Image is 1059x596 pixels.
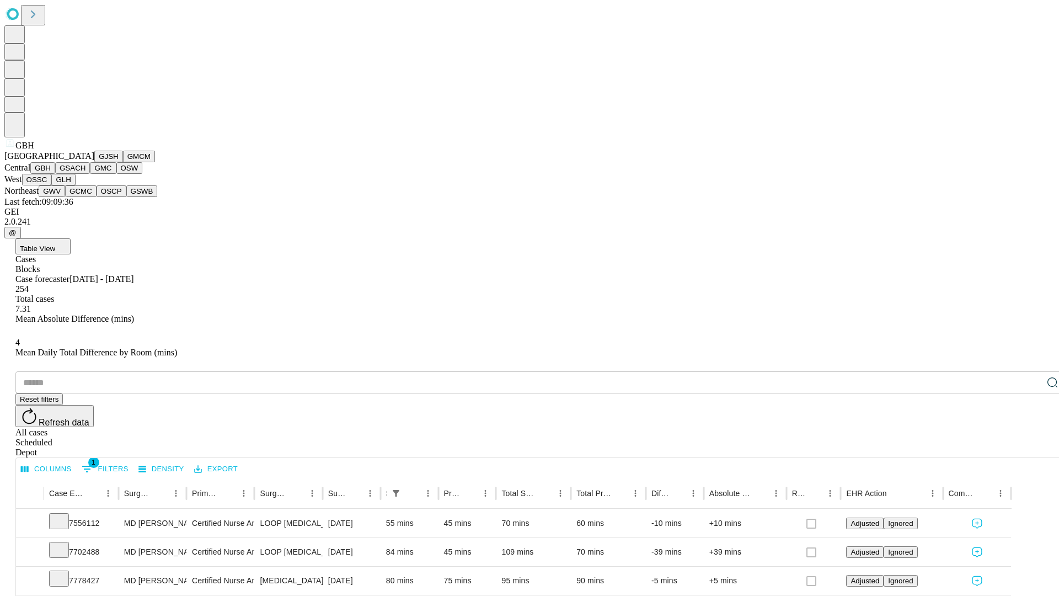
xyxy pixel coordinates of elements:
[39,418,89,427] span: Refresh data
[192,489,220,498] div: Primary Service
[69,274,133,284] span: [DATE] - [DATE]
[925,486,940,501] button: Menu
[576,489,611,498] div: Total Predicted Duration
[709,538,781,566] div: +39 mins
[576,538,640,566] div: 70 mins
[94,151,123,162] button: GJSH
[126,185,158,197] button: GSWB
[15,238,71,254] button: Table View
[15,405,94,427] button: Refresh data
[888,548,913,556] span: Ignored
[100,486,116,501] button: Menu
[260,509,317,538] div: LOOP [MEDICAL_DATA] EXCISION PROCEDURE
[851,548,879,556] span: Adjusted
[15,274,69,284] span: Case forecaster
[9,228,17,237] span: @
[260,567,317,595] div: [MEDICAL_DATA] [MEDICAL_DATA] AND OR [MEDICAL_DATA]
[977,486,993,501] button: Sort
[444,489,462,498] div: Predicted In Room Duration
[362,486,378,501] button: Menu
[553,486,568,501] button: Menu
[192,538,249,566] div: Certified Nurse Anesthetist
[388,486,404,501] button: Show filters
[289,486,304,501] button: Sort
[846,575,884,587] button: Adjusted
[15,304,31,313] span: 7.31
[79,460,131,478] button: Show filters
[576,509,640,538] div: 60 mins
[236,486,252,501] button: Menu
[20,395,58,403] span: Reset filters
[22,572,38,591] button: Expand
[822,486,838,501] button: Menu
[88,457,99,468] span: 1
[651,489,669,498] div: Difference
[686,486,701,501] button: Menu
[576,567,640,595] div: 90 mins
[993,486,1008,501] button: Menu
[260,489,287,498] div: Surgery Name
[462,486,478,501] button: Sort
[123,151,155,162] button: GMCM
[15,338,20,347] span: 4
[420,486,436,501] button: Menu
[884,546,917,558] button: Ignored
[709,489,752,498] div: Absolute Difference
[15,141,34,150] span: GBH
[347,486,362,501] button: Sort
[328,489,346,498] div: Surgery Date
[22,543,38,562] button: Expand
[328,509,375,538] div: [DATE]
[709,509,781,538] div: +10 mins
[651,509,698,538] div: -10 mins
[949,489,976,498] div: Comments
[221,486,236,501] button: Sort
[388,486,404,501] div: 1 active filter
[884,518,917,529] button: Ignored
[124,567,181,595] div: MD [PERSON_NAME]
[792,489,806,498] div: Resolved in EHR
[628,486,643,501] button: Menu
[304,486,320,501] button: Menu
[888,519,913,528] span: Ignored
[65,185,97,197] button: GCMC
[846,489,886,498] div: EHR Action
[709,567,781,595] div: +5 mins
[537,486,553,501] button: Sort
[116,162,143,174] button: OSW
[124,509,181,538] div: MD [PERSON_NAME]
[444,567,491,595] div: 75 mins
[18,461,74,478] button: Select columns
[888,577,913,585] span: Ignored
[49,509,113,538] div: 7556112
[49,538,113,566] div: 7702488
[888,486,903,501] button: Sort
[49,567,113,595] div: 7778427
[501,509,565,538] div: 70 mins
[4,186,39,195] span: Northeast
[30,162,55,174] button: GBH
[328,538,375,566] div: [DATE]
[328,567,375,595] div: [DATE]
[22,514,38,534] button: Expand
[22,174,52,185] button: OSSC
[405,486,420,501] button: Sort
[444,538,491,566] div: 45 mins
[39,185,65,197] button: GWV
[4,227,21,238] button: @
[15,284,29,294] span: 254
[386,489,387,498] div: Scheduled In Room Duration
[4,207,1055,217] div: GEI
[4,217,1055,227] div: 2.0.241
[15,348,177,357] span: Mean Daily Total Difference by Room (mins)
[4,151,94,161] span: [GEOGRAPHIC_DATA]
[386,567,433,595] div: 80 mins
[124,538,181,566] div: MD [PERSON_NAME]
[168,486,184,501] button: Menu
[651,567,698,595] div: -5 mins
[444,509,491,538] div: 45 mins
[15,393,63,405] button: Reset filters
[501,538,565,566] div: 109 mins
[851,519,879,528] span: Adjusted
[386,509,433,538] div: 55 mins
